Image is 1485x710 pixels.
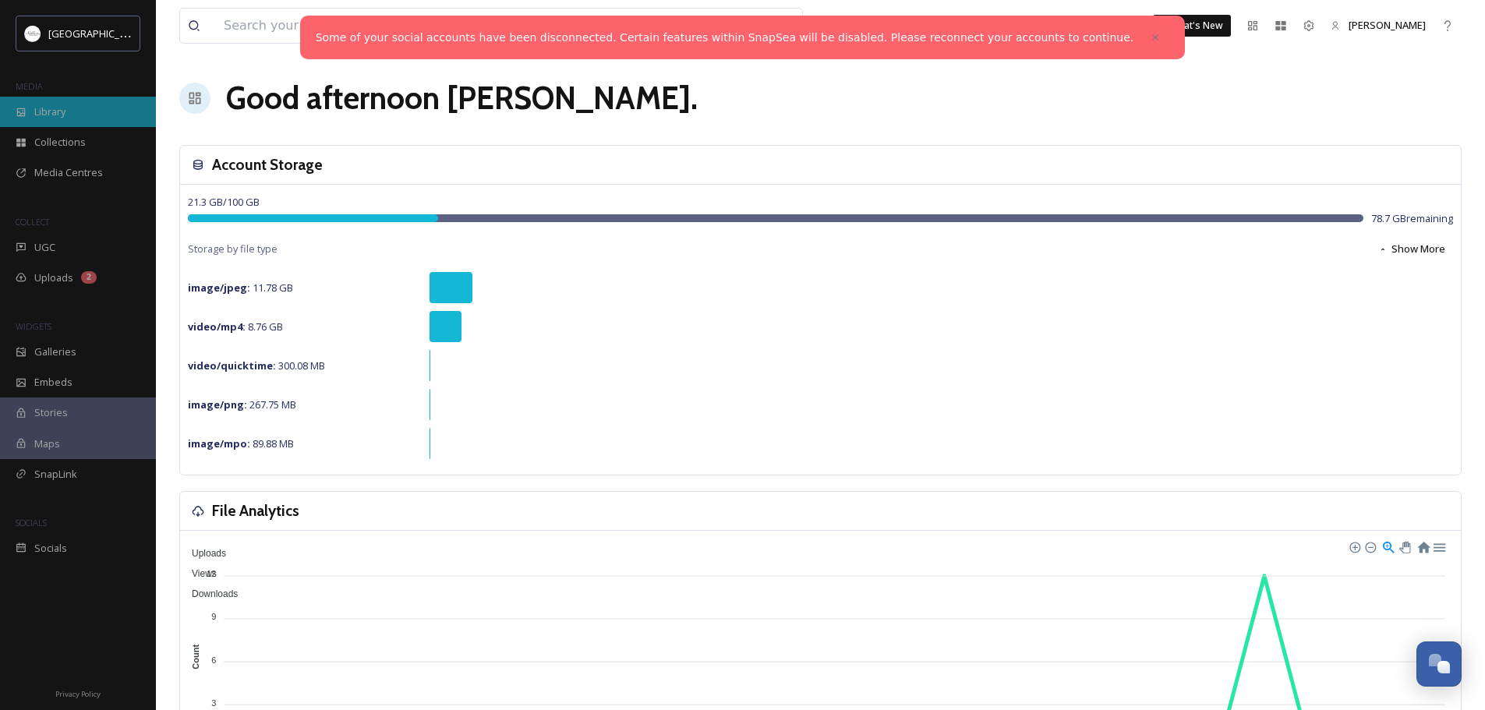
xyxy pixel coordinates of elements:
strong: image/mpo : [188,436,250,450]
h3: Account Storage [212,154,323,176]
span: 8.76 GB [188,320,283,334]
span: Uploads [180,548,226,559]
span: Uploads [34,270,73,285]
a: [PERSON_NAME] [1323,10,1434,41]
span: MEDIA [16,80,43,92]
h3: File Analytics [212,500,299,522]
strong: video/mp4 : [188,320,246,334]
h1: Good afternoon [PERSON_NAME] . [226,75,698,122]
button: Open Chat [1416,641,1462,687]
button: Show More [1370,234,1453,264]
div: Zoom In [1349,541,1359,552]
span: Downloads [180,588,238,599]
text: Count [191,645,200,669]
span: Galleries [34,344,76,359]
span: 78.7 GB remaining [1371,211,1453,226]
span: 300.08 MB [188,359,325,373]
div: 2 [81,271,97,284]
strong: image/jpeg : [188,281,250,295]
strong: image/png : [188,397,247,412]
span: Embeds [34,375,72,390]
span: Maps [34,436,60,451]
tspan: 12 [207,569,216,578]
div: Zoom Out [1364,541,1375,552]
span: SOCIALS [16,517,47,528]
a: Privacy Policy [55,684,101,702]
span: UGC [34,240,55,255]
a: Some of your social accounts have been disconnected. Certain features within SnapSea will be disa... [316,30,1134,46]
span: WIDGETS [16,320,51,332]
tspan: 3 [211,698,216,708]
span: [PERSON_NAME] [1349,18,1426,32]
span: 267.75 MB [188,397,296,412]
span: Socials [34,541,67,556]
div: Menu [1432,539,1445,553]
input: Search your library [216,9,675,43]
span: Storage by file type [188,242,278,256]
span: Collections [34,135,86,150]
div: Panning [1399,542,1409,551]
span: Views [180,568,217,579]
span: Media Centres [34,165,103,180]
img: Frame%2013.png [25,26,41,41]
span: [GEOGRAPHIC_DATA] [48,26,147,41]
a: What's New [1153,15,1231,37]
span: 21.3 GB / 100 GB [188,195,260,209]
span: Library [34,104,65,119]
span: SnapLink [34,467,77,482]
tspan: 6 [211,655,216,664]
span: Privacy Policy [55,689,101,699]
tspan: 9 [211,612,216,621]
div: Reset Zoom [1416,539,1430,553]
span: Stories [34,405,68,420]
span: 89.88 MB [188,436,294,450]
strong: video/quicktime : [188,359,276,373]
span: 11.78 GB [188,281,293,295]
a: View all files [703,10,794,41]
div: Selection Zoom [1381,539,1395,553]
span: COLLECT [16,216,49,228]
